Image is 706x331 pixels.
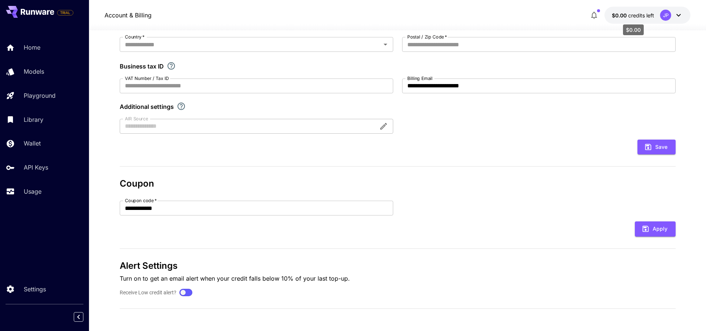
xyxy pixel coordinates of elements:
button: Save [637,140,676,155]
label: Coupon code [125,197,157,204]
button: Open [380,39,391,50]
div: $0.00 [623,24,644,35]
p: Settings [24,285,46,294]
p: Playground [24,91,56,100]
div: Collapse sidebar [79,310,89,324]
label: Billing Email [407,75,432,81]
span: $0.00 [612,12,628,19]
label: Country [125,34,145,40]
span: TRIAL [57,10,73,16]
p: Turn on to get an email alert when your credit falls below 10% of your last top-up. [120,274,676,283]
h3: Coupon [120,178,676,189]
span: credits left [628,12,654,19]
p: API Keys [24,163,48,172]
label: Postal / Zip Code [407,34,447,40]
nav: breadcrumb [105,11,152,20]
p: Usage [24,187,42,196]
svg: Explore additional customization settings [177,102,186,111]
label: Receive Low credit alert? [120,289,176,297]
label: VAT Number / Tax ID [125,75,169,81]
p: Wallet [24,139,41,148]
h3: Alert Settings [120,261,676,271]
p: Business tax ID [120,62,164,71]
span: Add your payment card to enable full platform functionality. [57,8,73,17]
p: Models [24,67,44,76]
button: Collapse sidebar [74,312,83,322]
p: Additional settings [120,102,174,111]
p: Home [24,43,40,52]
label: AIR Source [125,116,148,122]
a: Account & Billing [105,11,152,20]
p: Library [24,115,43,124]
div: $0.00 [612,11,654,19]
svg: If you are a business tax registrant, please enter your business tax ID here. [167,61,176,70]
button: Apply [635,221,676,237]
button: $0.00JP [604,7,690,24]
div: JP [660,10,671,21]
